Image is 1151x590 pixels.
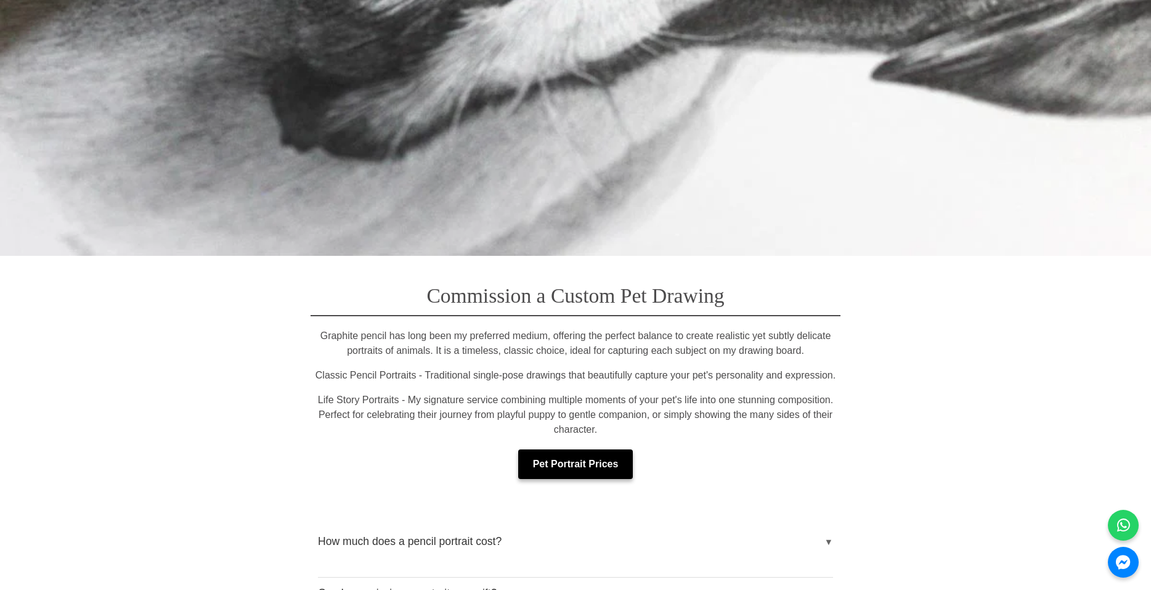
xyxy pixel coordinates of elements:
[518,449,633,479] a: Pet Portrait Prices
[311,329,840,358] p: Graphite pencil has long been my preferred medium, offering the perfect balance to create realist...
[311,271,840,316] h2: Commission a Custom Pet Drawing
[1108,510,1139,541] a: WhatsApp
[311,393,840,437] p: Life Story Portraits - My signature service combining multiple moments of your pet's life into on...
[318,526,833,557] button: How much does a pencil portrait cost?
[311,368,840,383] p: Classic Pencil Portraits - Traditional single-pose drawings that beautifully capture your pet's p...
[1108,547,1139,578] a: Messenger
